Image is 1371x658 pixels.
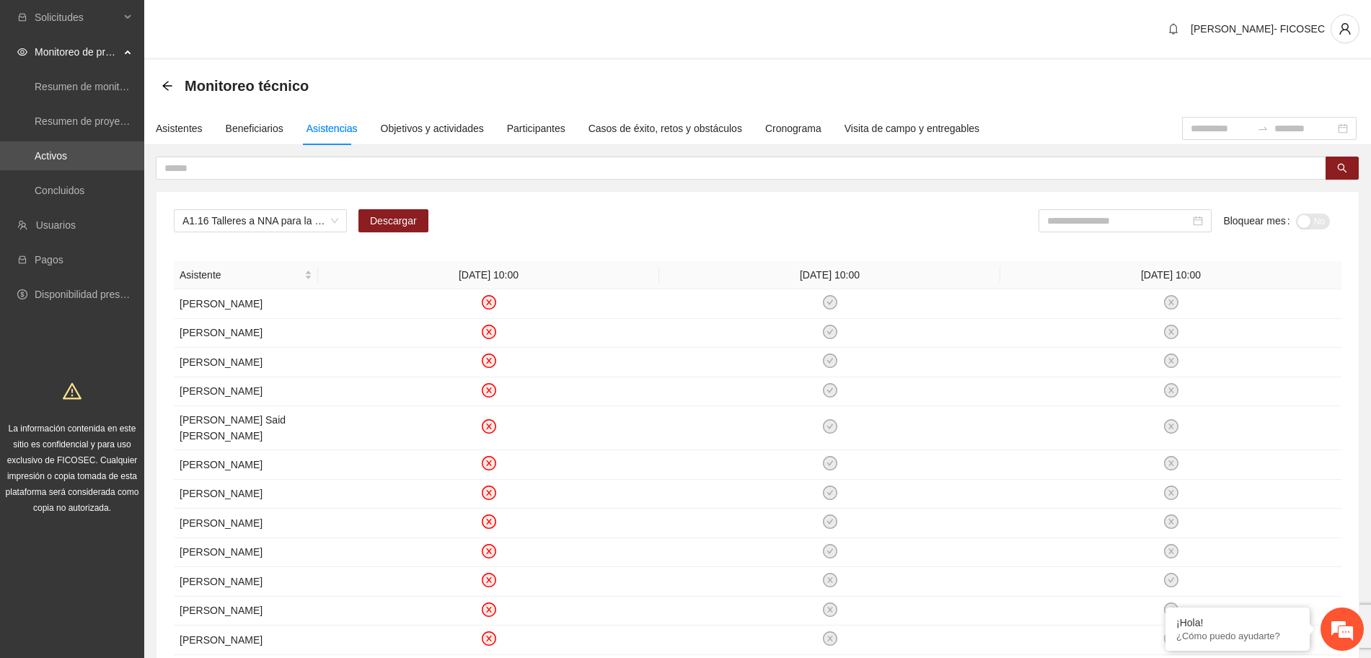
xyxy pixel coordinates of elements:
[1164,486,1178,500] span: close-circle
[1164,631,1178,646] span: check-circle
[823,602,837,617] span: close-circle
[174,348,318,377] td: [PERSON_NAME]
[1176,617,1299,628] div: ¡Hola!
[823,419,837,434] span: check-circle
[162,80,173,92] span: arrow-left
[35,254,63,266] a: Pagos
[156,120,203,136] div: Asistentes
[482,383,496,398] span: close-circle
[507,120,565,136] div: Participantes
[1164,544,1178,558] span: close-circle
[63,382,81,400] span: warning
[1164,456,1178,470] span: close-circle
[482,419,496,434] span: close-circle
[35,81,140,92] a: Resumen de monitoreo
[1164,383,1178,398] span: close-circle
[370,213,417,229] span: Descargar
[823,295,837,310] span: check-circle
[823,486,837,500] span: check-circle
[1257,123,1269,134] span: to
[823,631,837,646] span: close-circle
[823,573,837,587] span: close-circle
[1163,23,1184,35] span: bell
[1331,22,1359,35] span: user
[174,538,318,568] td: [PERSON_NAME]
[1296,214,1330,229] button: Bloquear mes
[174,450,318,480] td: [PERSON_NAME]
[659,261,1000,289] th: [DATE] 10:00
[1257,123,1269,134] span: swap-right
[174,626,318,655] td: [PERSON_NAME]
[482,325,496,339] span: close-circle
[174,261,318,289] th: Asistente
[6,424,139,513] span: La información contenida en este sitio es confidencial y para uso exclusivo de FICOSEC. Cualquier...
[482,354,496,368] span: close-circle
[174,377,318,407] td: [PERSON_NAME]
[482,514,496,529] span: close-circle
[174,567,318,597] td: [PERSON_NAME]
[845,120,979,136] div: Visita de campo y entregables
[482,456,496,470] span: close-circle
[381,120,484,136] div: Objetivos y actividades
[588,120,742,136] div: Casos de éxito, retos y obstáculos
[36,219,76,231] a: Usuarios
[823,456,837,470] span: check-circle
[174,509,318,538] td: [PERSON_NAME]
[765,120,821,136] div: Cronograma
[1326,157,1359,180] button: search
[1162,17,1185,40] button: bell
[35,115,189,127] a: Resumen de proyectos aprobados
[482,295,496,310] span: close-circle
[17,47,27,57] span: eye
[1000,261,1341,289] th: [DATE] 10:00
[318,261,659,289] th: [DATE] 10:00
[162,80,173,92] div: Back
[307,120,358,136] div: Asistencias
[1164,419,1178,434] span: close-circle
[35,3,120,32] span: Solicitudes
[823,514,837,529] span: check-circle
[823,354,837,368] span: check-circle
[1164,325,1178,339] span: close-circle
[174,289,318,319] td: [PERSON_NAME]
[226,120,283,136] div: Beneficiarios
[482,631,496,646] span: close-circle
[1223,209,1295,232] label: Bloquear mes
[482,486,496,500] span: close-circle
[1164,295,1178,310] span: close-circle
[823,325,837,339] span: check-circle
[180,267,301,283] span: Asistente
[1164,354,1178,368] span: close-circle
[174,406,318,450] td: [PERSON_NAME] Said [PERSON_NAME]
[35,185,84,196] a: Concluidos
[185,74,309,97] span: Monitoreo técnico
[823,383,837,398] span: check-circle
[1331,14,1359,43] button: user
[174,319,318,348] td: [PERSON_NAME]
[482,544,496,558] span: close-circle
[174,480,318,509] td: [PERSON_NAME]
[1337,163,1347,175] span: search
[35,289,158,300] a: Disponibilidad presupuestal
[482,602,496,617] span: close-circle
[1314,214,1325,229] span: No
[182,210,338,232] span: A1.16 Talleres a NNA para la identificación de situaciones de riesgo en Cuauhtémoc
[35,150,67,162] a: Activos
[823,544,837,558] span: check-circle
[1176,631,1299,641] p: ¿Cómo puedo ayudarte?
[1164,514,1178,529] span: close-circle
[35,38,120,66] span: Monitoreo de proyectos
[482,573,496,587] span: close-circle
[358,209,428,232] button: Descargar
[1191,23,1325,35] span: [PERSON_NAME]- FICOSEC
[174,597,318,626] td: [PERSON_NAME]
[17,12,27,22] span: inbox
[1164,602,1178,617] span: check-circle
[1164,573,1178,587] span: check-circle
